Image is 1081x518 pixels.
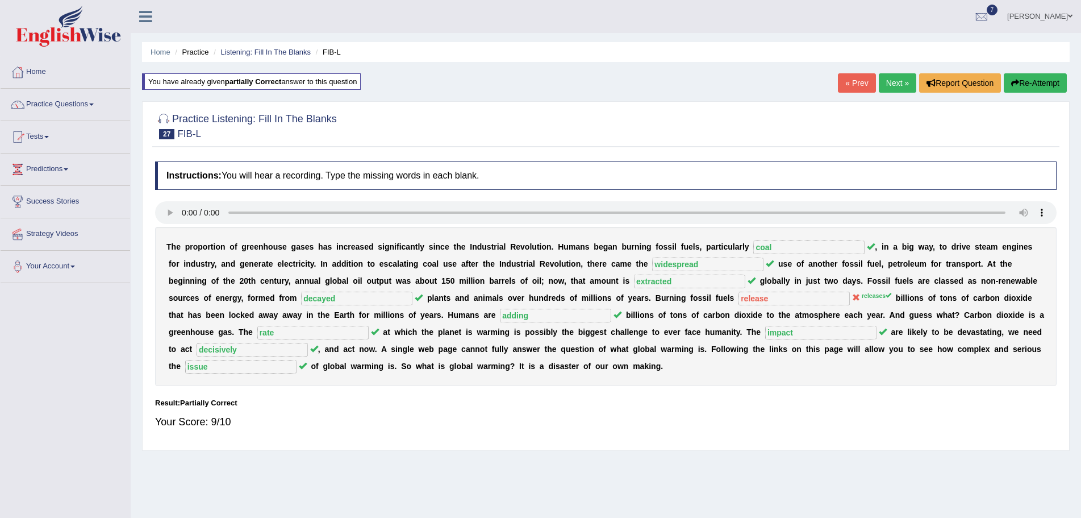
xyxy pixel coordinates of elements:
[341,259,347,268] b: d
[802,259,804,268] b: f
[432,259,437,268] b: a
[987,5,998,15] span: 7
[207,242,210,251] b: r
[348,242,350,251] b: r
[663,242,668,251] b: s
[249,259,254,268] b: n
[681,242,684,251] b: f
[959,242,962,251] b: i
[523,259,526,268] b: r
[902,242,907,251] b: b
[225,77,282,86] b: partially correct
[632,242,635,251] b: r
[635,242,640,251] b: n
[502,259,507,268] b: n
[368,259,370,268] b: t
[448,259,453,268] b: s
[511,259,516,268] b: u
[258,242,264,251] b: n
[193,242,198,251] b: o
[611,259,616,268] b: c
[277,259,282,268] b: e
[638,259,644,268] b: h
[396,242,399,251] b: f
[249,242,254,251] b: e
[683,242,688,251] b: u
[320,259,323,268] b: I
[172,259,177,268] b: o
[176,259,179,268] b: r
[254,259,258,268] b: e
[559,259,561,268] b: l
[394,242,396,251] b: i
[706,242,711,251] b: p
[587,259,590,268] b: t
[221,259,226,268] b: a
[190,242,193,251] b: r
[318,242,323,251] b: h
[733,242,735,251] b: l
[268,242,273,251] b: o
[516,242,520,251] b: e
[379,259,384,268] b: e
[410,242,415,251] b: n
[658,242,663,251] b: o
[991,242,997,251] b: m
[452,259,457,268] b: e
[461,242,466,251] b: e
[1007,242,1012,251] b: n
[399,242,402,251] b: i
[735,242,740,251] b: a
[667,242,672,251] b: s
[715,242,718,251] b: r
[1016,242,1019,251] b: i
[472,242,477,251] b: n
[546,242,552,251] b: n
[616,259,620,268] b: a
[291,242,297,251] b: g
[590,259,595,268] b: h
[385,242,390,251] b: g
[569,259,571,268] b: i
[576,259,581,268] b: n
[443,259,448,268] b: u
[545,259,550,268] b: e
[879,73,916,93] a: Next »
[1024,242,1028,251] b: e
[580,242,585,251] b: n
[351,259,353,268] b: i
[282,259,284,268] b: l
[552,242,554,251] b: .
[929,242,933,251] b: y
[532,242,537,251] b: u
[336,259,341,268] b: d
[382,242,385,251] b: i
[490,259,495,268] b: e
[339,242,344,251] b: n
[310,259,314,268] b: y
[414,259,419,268] b: g
[569,242,575,251] b: m
[177,129,201,139] small: FIB-L
[327,242,332,251] b: s
[882,242,884,251] b: i
[245,259,249,268] b: e
[1,186,130,214] a: Success Stories
[397,259,399,268] b: l
[1019,242,1024,251] b: n
[348,259,351,268] b: t
[166,242,172,251] b: T
[211,259,215,268] b: y
[266,259,269,268] b: t
[550,259,554,268] b: v
[418,242,420,251] b: l
[155,161,1057,190] h4: You will hear a recording. Type the missing words in each blank.
[284,259,289,268] b: e
[778,259,783,268] b: u
[487,242,491,251] b: s
[166,171,222,180] b: Instructions:
[203,242,208,251] b: o
[191,259,196,268] b: d
[358,259,363,268] b: n
[299,259,301,268] b: i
